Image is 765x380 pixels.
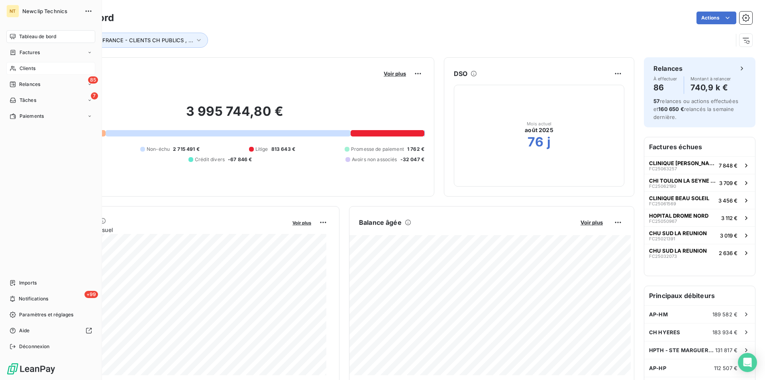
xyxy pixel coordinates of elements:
[84,291,98,298] span: +99
[352,156,397,163] span: Avoirs non associés
[649,160,716,166] span: CLINIQUE [PERSON_NAME]
[527,121,552,126] span: Mois actuel
[658,106,684,112] span: 160 650 €
[719,250,738,256] span: 2 636 €
[19,343,50,350] span: Déconnexion
[721,215,738,221] span: 3 112 €
[649,184,676,189] span: FC25062190
[720,232,738,239] span: 3 019 €
[351,146,404,153] span: Promesse de paiement
[20,49,40,56] span: Factures
[649,166,677,171] span: FC25063257
[649,177,716,184] span: CHI TOULON LA SEYNE SUR MER
[407,146,424,153] span: 1 762 €
[88,76,98,84] span: 85
[228,156,252,163] span: -67 846 €
[359,218,402,227] h6: Balance âgée
[719,162,738,169] span: 7 848 €
[644,174,755,191] button: CHI TOULON LA SEYNE SUR MERFC250621903 709 €
[20,65,35,72] span: Clients
[6,62,95,75] a: Clients
[45,103,424,127] h2: 3 995 744,80 €
[653,81,677,94] h4: 86
[86,37,193,43] span: Tags : FRANCE - CLIENTS CH PUBLICS , ...
[581,219,603,226] span: Voir plus
[644,191,755,209] button: CLINIQUE BEAU SOLEILFC250615693 456 €
[381,70,408,77] button: Voir plus
[690,76,731,81] span: Montant à relancer
[45,226,287,234] span: Chiffre d'affaires mensuel
[91,92,98,99] span: 7
[20,97,36,104] span: Tâches
[292,220,311,226] span: Voir plus
[528,134,543,150] h2: 76
[649,201,676,206] span: FC25061569
[19,311,73,318] span: Paramètres et réglages
[644,209,755,226] button: HOPITAL DROME NORDFC250509673 112 €
[714,365,738,371] span: 112 507 €
[173,146,200,153] span: 2 715 491 €
[195,156,225,163] span: Crédit divers
[6,5,19,18] div: NT
[271,146,295,153] span: 813 643 €
[255,146,268,153] span: Litige
[644,244,755,261] button: CHU SUD LA REUNIONFC250320732 636 €
[400,156,424,163] span: -32 047 €
[653,64,683,73] h6: Relances
[644,286,755,305] h6: Principaux débiteurs
[712,311,738,318] span: 189 582 €
[649,365,666,371] span: AP-HP
[6,46,95,59] a: Factures
[454,69,467,78] h6: DSO
[384,70,406,77] span: Voir plus
[644,156,755,174] button: CLINIQUE [PERSON_NAME]FC250632577 848 €
[644,226,755,244] button: CHU SUD LA REUNIONFC250213913 019 €
[649,311,668,318] span: AP-HM
[649,230,707,236] span: CHU SUD LA REUNION
[690,81,731,94] h4: 740,9 k €
[6,308,95,321] a: Paramètres et réglages
[644,137,755,156] h6: Factures échues
[147,146,170,153] span: Non-échu
[719,180,738,186] span: 3 709 €
[649,212,708,219] span: HOPITAL DROME NORD
[6,78,95,91] a: 85Relances
[649,347,715,353] span: HPTH - STE MARGUERITE (83) - NE PLU
[653,98,660,104] span: 57
[653,98,738,120] span: relances ou actions effectuées et relancés la semaine dernière.
[6,30,95,43] a: Tableau de bord
[6,362,56,375] img: Logo LeanPay
[547,134,551,150] h2: j
[19,279,37,286] span: Imports
[20,113,44,120] span: Paiements
[6,324,95,337] a: Aide
[19,81,40,88] span: Relances
[578,219,605,226] button: Voir plus
[19,295,48,302] span: Notifications
[649,329,680,335] span: CH HYERES
[19,327,30,334] span: Aide
[649,254,677,259] span: FC25032073
[738,353,757,372] div: Open Intercom Messenger
[715,347,738,353] span: 131 817 €
[290,219,314,226] button: Voir plus
[19,33,56,40] span: Tableau de bord
[653,76,677,81] span: À effectuer
[712,329,738,335] span: 183 934 €
[6,277,95,289] a: Imports
[649,195,709,201] span: CLINIQUE BEAU SOLEIL
[649,247,707,254] span: CHU SUD LA REUNION
[696,12,736,24] button: Actions
[6,110,95,123] a: Paiements
[6,94,95,107] a: 7Tâches
[649,219,677,224] span: FC25050967
[75,33,208,48] button: Tags : FRANCE - CLIENTS CH PUBLICS , ...
[525,126,553,134] span: août 2025
[718,197,738,204] span: 3 456 €
[649,236,675,241] span: FC25021391
[22,8,80,14] span: Newclip Technics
